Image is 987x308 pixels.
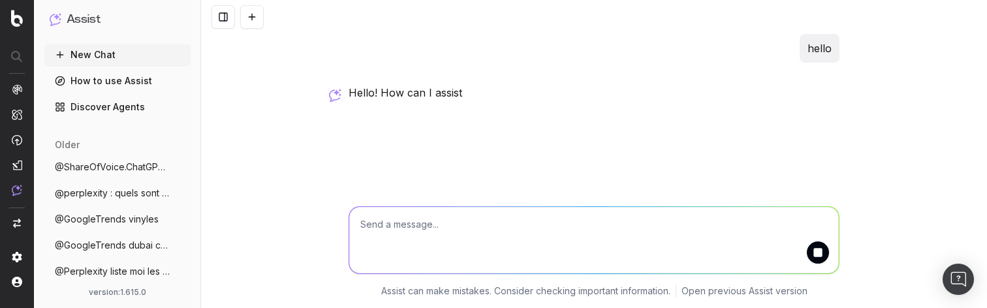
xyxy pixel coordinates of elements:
span: @Perplexity liste moi les personnalités [55,265,170,278]
span: @GoogleTrends vinyles [55,213,159,226]
span: @perplexity : quels sont les vetements l [55,187,170,200]
button: @perplexity : quels sont les vetements l [44,183,191,204]
div: version: 1.615.0 [50,287,185,298]
img: Activation [12,134,22,146]
p: Assist can make mistakes. Consider checking important information. [381,285,670,298]
button: Assist [50,10,185,29]
img: Analytics [12,84,22,95]
p: Hello! How can I assist [349,84,839,102]
a: How to use Assist [44,70,191,91]
img: My account [12,277,22,287]
img: Botify logo [11,10,23,27]
button: @GoogleTrends dubai chocolate [44,235,191,256]
button: @GoogleTrends vinyles [44,209,191,230]
span: @GoogleTrends dubai chocolate [55,239,170,252]
button: @ShareOfVoice.ChatGPT for "Where can I f [44,157,191,177]
h1: Assist [67,10,101,29]
div: Open Intercom Messenger [943,264,974,295]
img: Assist [50,13,61,25]
button: @Perplexity liste moi les personnalités [44,261,191,282]
span: older [55,138,80,151]
img: Assist [12,185,22,196]
a: Open previous Assist version [681,285,807,298]
img: Switch project [13,219,21,228]
img: Intelligence [12,109,22,120]
span: @ShareOfVoice.ChatGPT for "Where can I f [55,161,170,174]
a: Discover Agents [44,97,191,117]
button: New Chat [44,44,191,65]
img: Studio [12,160,22,170]
p: hello [807,39,832,57]
img: Setting [12,252,22,262]
img: Botify assist logo [329,89,341,102]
